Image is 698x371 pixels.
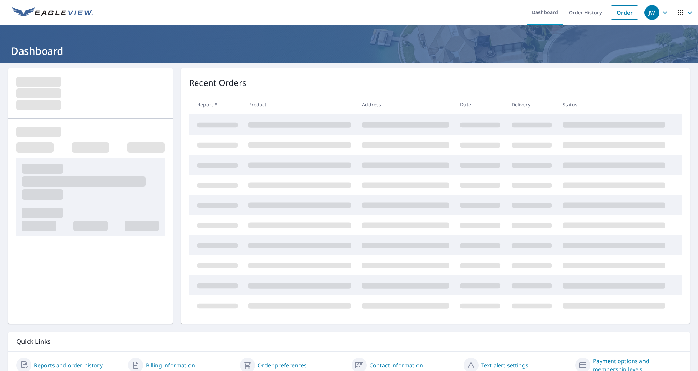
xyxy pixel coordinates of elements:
th: Status [557,94,671,114]
p: Recent Orders [189,77,246,89]
a: Billing information [146,361,195,369]
th: Report # [189,94,243,114]
div: JW [644,5,659,20]
a: Reports and order history [34,361,103,369]
a: Order preferences [258,361,307,369]
p: Quick Links [16,337,682,346]
th: Product [243,94,356,114]
a: Text alert settings [481,361,528,369]
th: Address [356,94,455,114]
a: Contact information [369,361,423,369]
th: Delivery [506,94,557,114]
th: Date [455,94,506,114]
h1: Dashboard [8,44,690,58]
img: EV Logo [12,7,93,18]
a: Order [611,5,638,20]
